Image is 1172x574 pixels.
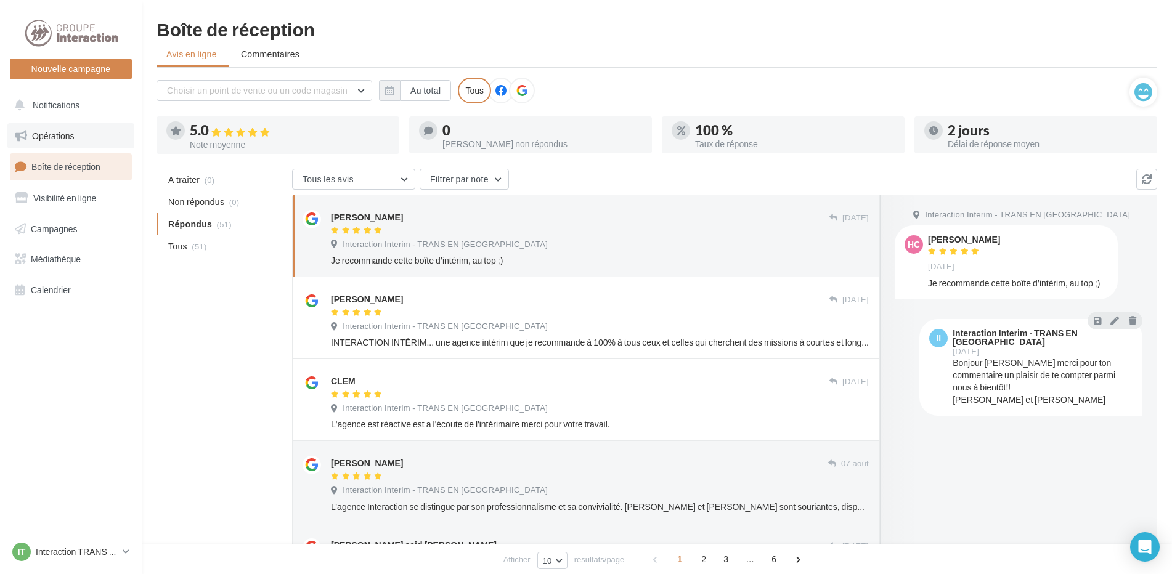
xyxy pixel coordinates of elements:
[925,209,1130,220] span: Interaction Interim - TRANS EN [GEOGRAPHIC_DATA]
[32,131,74,141] span: Opérations
[1130,532,1160,562] div: Open Intercom Messenger
[694,549,714,569] span: 2
[168,240,187,253] span: Tous
[190,124,389,138] div: 5.0
[343,321,548,332] span: Interaction Interim - TRANS EN [GEOGRAPHIC_DATA]
[543,556,552,565] span: 10
[331,375,356,387] div: CLEM
[343,239,548,250] span: Interaction Interim - TRANS EN [GEOGRAPHIC_DATA]
[379,80,451,101] button: Au total
[841,458,869,469] span: 07 août
[190,140,389,149] div: Note moyenne
[31,285,71,295] span: Calendrier
[343,403,548,414] span: Interaction Interim - TRANS EN [GEOGRAPHIC_DATA]
[168,174,200,186] span: A traiter
[842,294,869,305] span: [DATE]
[420,169,509,190] button: Filtrer par note
[670,549,690,569] span: 1
[33,100,79,110] span: Notifications
[18,546,25,558] span: IT
[764,549,784,569] span: 6
[842,212,869,224] span: [DATE]
[458,78,491,103] div: Tous
[953,357,1133,406] div: Bonjour [PERSON_NAME] merci pour ton commentaire un plaisir de te compter parmi nous à bientôt!! ...
[331,293,403,305] div: [PERSON_NAME]
[168,196,224,208] span: Non répondus
[442,124,642,137] div: 0
[292,169,415,190] button: Tous les avis
[31,161,100,172] span: Boîte de réception
[400,80,451,101] button: Au total
[205,175,215,185] span: (0)
[331,211,403,224] div: [PERSON_NAME]
[31,254,81,264] span: Médiathèque
[7,216,134,242] a: Campagnes
[503,554,531,565] span: Afficher
[695,140,895,148] div: Taux de réponse
[948,140,1147,148] div: Délai de réponse moyen
[574,554,625,565] span: résultats/page
[695,124,895,137] div: 100 %
[740,549,760,569] span: ...
[331,457,403,469] div: [PERSON_NAME]
[229,197,240,207] span: (0)
[936,332,941,344] span: II
[192,241,206,251] span: (51)
[331,254,869,267] div: Je recommande cette boîte d’intérim, au top ;)
[10,540,132,564] a: IT Interaction TRANS EN [GEOGRAPHIC_DATA]
[908,238,920,251] span: hc
[842,541,869,552] span: [DATE]
[31,223,78,233] span: Campagnes
[928,235,1000,244] div: [PERSON_NAME]
[928,261,954,272] span: [DATE]
[36,546,118,558] p: Interaction TRANS EN [GEOGRAPHIC_DATA]
[7,123,134,149] a: Opérations
[331,336,869,349] div: INTERACTION INTÉRIM... une agence intérim que je recommande à 100% à tous ceux et celles qui cher...
[33,193,96,203] span: Visibilité en ligne
[842,376,869,387] span: [DATE]
[442,140,642,148] div: [PERSON_NAME] non répondus
[7,185,134,211] a: Visibilité en ligne
[331,418,869,430] div: L'agence est réactive est a l'écoute de l'intérimaire merci pour votre travail.
[953,329,1130,346] div: Interaction Interim - TRANS EN [GEOGRAPHIC_DATA]
[331,501,869,513] div: L’agence Interaction se distingue par son professionnalisme et sa convivialité. [PERSON_NAME] et ...
[928,277,1108,289] div: Je recommande cette boîte d’intérim, au top ;)
[953,347,979,355] span: [DATE]
[7,277,134,303] a: Calendrier
[537,552,568,569] button: 10
[7,246,134,272] a: Médiathèque
[331,539,497,551] div: [PERSON_NAME] said [PERSON_NAME]
[7,153,134,180] a: Boîte de réception
[157,80,372,101] button: Choisir un point de vente ou un code magasin
[343,485,548,496] span: Interaction Interim - TRANS EN [GEOGRAPHIC_DATA]
[948,124,1147,137] div: 2 jours
[241,48,299,60] span: Commentaires
[10,59,132,79] button: Nouvelle campagne
[716,549,736,569] span: 3
[157,20,1157,38] div: Boîte de réception
[7,92,129,118] button: Notifications
[167,85,348,95] span: Choisir un point de vente ou un code magasin
[303,174,354,184] span: Tous les avis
